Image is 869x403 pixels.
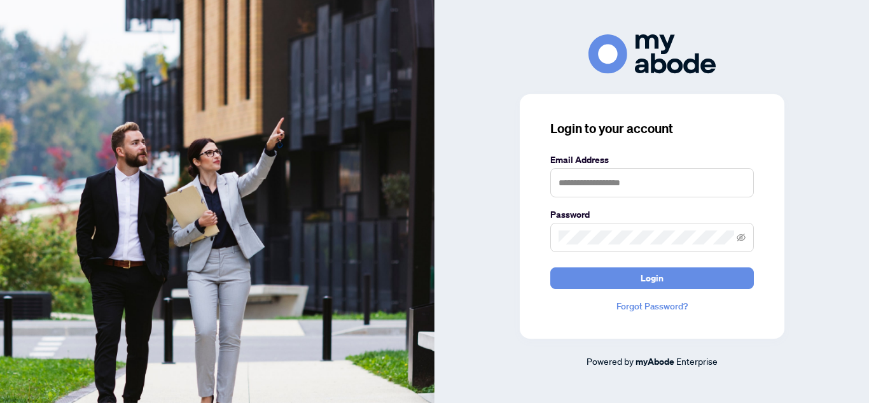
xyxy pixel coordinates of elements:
span: Powered by [587,355,634,367]
span: Login [641,268,664,288]
label: Email Address [550,153,754,167]
h3: Login to your account [550,120,754,138]
span: eye-invisible [737,233,746,242]
span: Enterprise [676,355,718,367]
a: Forgot Password? [550,299,754,313]
button: Login [550,267,754,289]
img: ma-logo [588,34,716,73]
label: Password [550,208,754,222]
a: myAbode [636,355,674,369]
